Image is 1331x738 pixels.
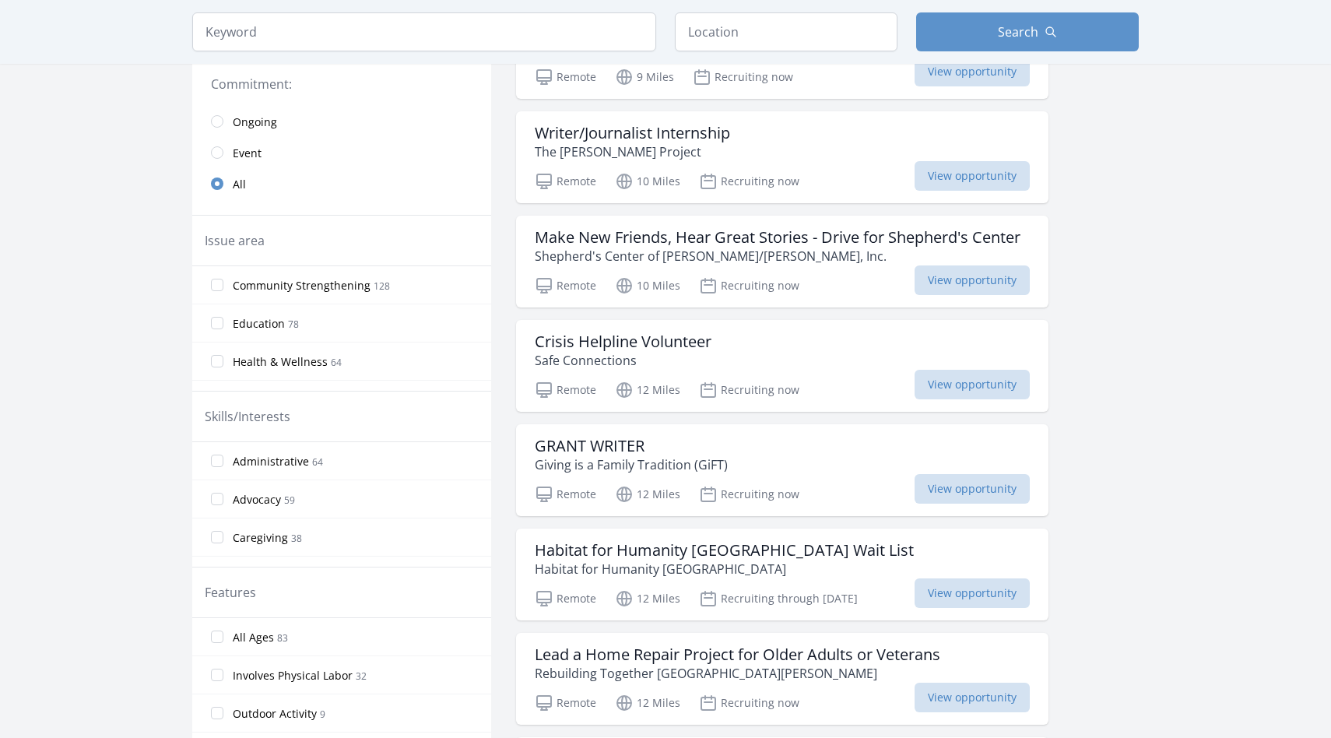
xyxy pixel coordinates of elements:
[516,111,1048,203] a: Writer/Journalist Internship The [PERSON_NAME] Project Remote 10 Miles Recruiting now View opport...
[356,669,367,683] span: 32
[535,142,730,161] p: The [PERSON_NAME] Project
[535,68,596,86] p: Remote
[535,437,728,455] h3: GRANT WRITER
[699,276,799,295] p: Recruiting now
[516,424,1048,516] a: GRANT WRITER Giving is a Family Tradition (GiFT) Remote 12 Miles Recruiting now View opportunity
[535,124,730,142] h3: Writer/Journalist Internship
[675,12,897,51] input: Location
[312,455,323,469] span: 64
[915,370,1030,399] span: View opportunity
[535,560,914,578] p: Habitat for Humanity [GEOGRAPHIC_DATA]
[535,247,1020,265] p: Shepherd's Center of [PERSON_NAME]/[PERSON_NAME], Inc.
[211,279,223,291] input: Community Strengthening 128
[211,707,223,719] input: Outdoor Activity 9
[915,161,1030,191] span: View opportunity
[916,12,1139,51] button: Search
[233,278,371,293] span: Community Strengthening
[233,316,285,332] span: Education
[211,455,223,467] input: Administrative 64
[192,106,491,137] a: Ongoing
[284,494,295,507] span: 59
[535,694,596,712] p: Remote
[915,578,1030,608] span: View opportunity
[233,668,353,684] span: Involves Physical Labor
[205,407,290,426] legend: Skills/Interests
[233,177,246,192] span: All
[516,529,1048,620] a: Habitat for Humanity [GEOGRAPHIC_DATA] Wait List Habitat for Humanity [GEOGRAPHIC_DATA] Remote 12...
[535,645,940,664] h3: Lead a Home Repair Project for Older Adults or Veterans
[535,381,596,399] p: Remote
[233,354,328,370] span: Health & Wellness
[535,172,596,191] p: Remote
[233,530,288,546] span: Caregiving
[699,694,799,712] p: Recruiting now
[211,493,223,505] input: Advocacy 59
[699,381,799,399] p: Recruiting now
[535,276,596,295] p: Remote
[516,633,1048,725] a: Lead a Home Repair Project for Older Adults or Veterans Rebuilding Together [GEOGRAPHIC_DATA][PER...
[535,228,1020,247] h3: Make New Friends, Hear Great Stories - Drive for Shepherd's Center
[233,492,281,508] span: Advocacy
[233,146,262,161] span: Event
[615,68,674,86] p: 9 Miles
[615,381,680,399] p: 12 Miles
[699,589,858,608] p: Recruiting through [DATE]
[699,172,799,191] p: Recruiting now
[535,664,940,683] p: Rebuilding Together [GEOGRAPHIC_DATA][PERSON_NAME]
[288,318,299,331] span: 78
[915,683,1030,712] span: View opportunity
[699,485,799,504] p: Recruiting now
[998,23,1038,41] span: Search
[535,455,728,474] p: Giving is a Family Tradition (GiFT)
[535,589,596,608] p: Remote
[535,332,711,351] h3: Crisis Helpline Volunteer
[211,317,223,329] input: Education 78
[211,75,472,93] legend: Commitment:
[535,351,711,370] p: Safe Connections
[615,172,680,191] p: 10 Miles
[211,355,223,367] input: Health & Wellness 64
[192,137,491,168] a: Event
[615,276,680,295] p: 10 Miles
[516,216,1048,307] a: Make New Friends, Hear Great Stories - Drive for Shepherd's Center Shepherd's Center of [PERSON_N...
[205,583,256,602] legend: Features
[211,631,223,643] input: All Ages 83
[374,279,390,293] span: 128
[693,68,793,86] p: Recruiting now
[291,532,302,545] span: 38
[320,708,325,721] span: 9
[615,694,680,712] p: 12 Miles
[205,231,265,250] legend: Issue area
[233,454,309,469] span: Administrative
[516,320,1048,412] a: Crisis Helpline Volunteer Safe Connections Remote 12 Miles Recruiting now View opportunity
[211,531,223,543] input: Caregiving 38
[277,631,288,645] span: 83
[192,168,491,199] a: All
[535,485,596,504] p: Remote
[915,57,1030,86] span: View opportunity
[211,669,223,681] input: Involves Physical Labor 32
[915,474,1030,504] span: View opportunity
[233,114,277,130] span: Ongoing
[615,485,680,504] p: 12 Miles
[615,589,680,608] p: 12 Miles
[192,12,656,51] input: Keyword
[915,265,1030,295] span: View opportunity
[233,706,317,722] span: Outdoor Activity
[331,356,342,369] span: 64
[233,630,274,645] span: All Ages
[535,541,914,560] h3: Habitat for Humanity [GEOGRAPHIC_DATA] Wait List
